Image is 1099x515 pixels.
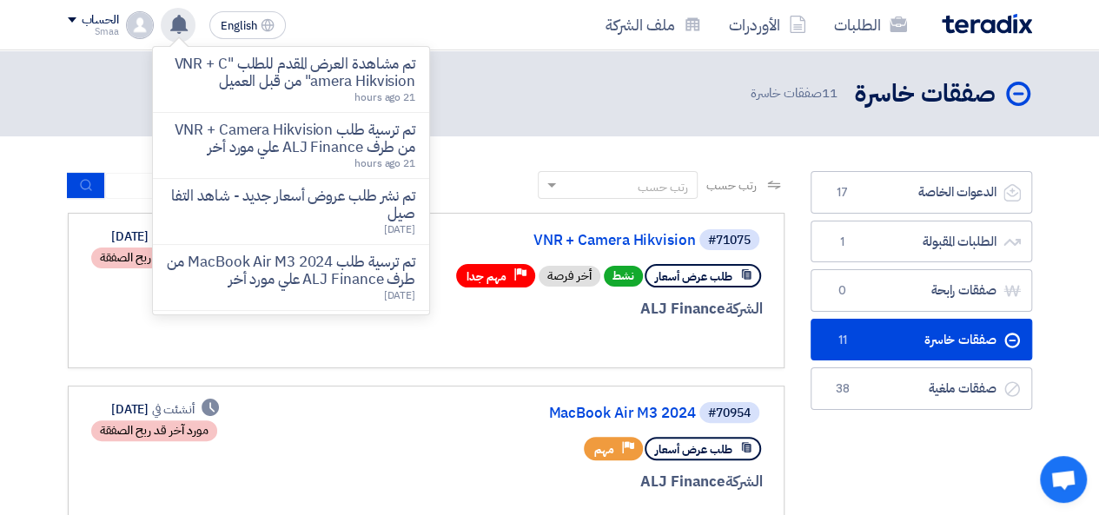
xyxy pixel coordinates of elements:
[655,441,732,458] span: طلب عرض أسعار
[811,367,1032,410] a: صفقات ملغية38
[832,380,853,398] span: 38
[209,11,286,39] button: English
[820,4,921,45] a: الطلبات
[345,298,763,320] div: ALJ Finance
[832,332,853,349] span: 11
[105,173,348,199] input: ابحث بعنوان أو رقم الطلب
[383,221,414,237] span: [DATE]
[604,266,643,287] span: نشط
[152,400,194,419] span: أنشئت في
[467,268,506,285] span: مهم جدا
[832,234,853,251] span: 1
[221,20,257,32] span: English
[942,14,1032,34] img: Teradix logo
[167,56,415,90] p: تم مشاهدة العرض المقدم للطلب "VNR + Camera Hikvision" من قبل العميل
[167,188,415,222] p: تم نشر طلب عروض أسعار جديد - شاهد التفاصيل
[706,176,756,195] span: رتب حسب
[751,83,841,103] span: صفقات خاسرة
[348,233,696,248] a: VNR + Camera Hikvision
[811,319,1032,361] a: صفقات خاسرة11
[539,266,600,287] div: أخر فرصة
[832,184,853,201] span: 17
[167,254,415,288] p: تم ترسية طلب MacBook Air M3 2024 من طرف ALJ Finance علي مورد أخر
[354,155,415,171] span: 21 hours ago
[638,178,688,196] div: رتب حسب
[811,269,1032,312] a: صفقات رابحة0
[708,407,751,419] div: #70954
[82,13,119,28] div: الحساب
[111,400,219,419] div: [DATE]
[855,77,996,111] h2: صفقات خاسرة
[354,89,415,105] span: 21 hours ago
[822,83,837,102] span: 11
[68,27,119,36] div: Smaa
[167,122,415,156] p: تم ترسية طلب VNR + Camera Hikvision من طرف ALJ Finance علي مورد أخر
[348,406,696,421] a: MacBook Air M3 2024
[725,471,763,492] span: الشركة
[594,441,614,458] span: مهم
[91,420,217,441] div: مورد آخر قد ربح الصفقة
[811,171,1032,214] a: الدعوات الخاصة17
[725,298,763,320] span: الشركة
[1040,456,1087,503] a: Open chat
[111,228,219,246] div: [DATE]
[91,248,217,268] div: مورد آخر قد ربح الصفقة
[832,282,853,300] span: 0
[592,4,715,45] a: ملف الشركة
[655,268,732,285] span: طلب عرض أسعار
[715,4,820,45] a: الأوردرات
[126,11,154,39] img: profile_test.png
[708,234,751,247] div: #71075
[345,471,763,493] div: ALJ Finance
[811,221,1032,263] a: الطلبات المقبولة1
[383,287,414,303] span: [DATE]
